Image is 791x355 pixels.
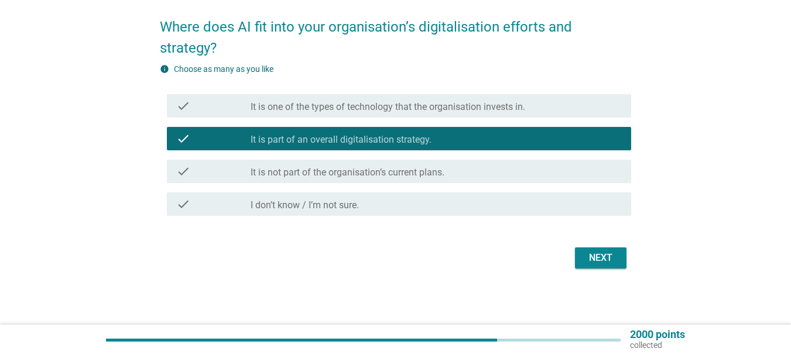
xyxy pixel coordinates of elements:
i: check [176,132,190,146]
label: Choose as many as you like [174,64,273,74]
p: 2000 points [630,329,685,340]
i: check [176,164,190,178]
label: It is one of the types of technology that the organisation invests in. [251,101,525,113]
label: It is part of an overall digitalisation strategy. [251,134,432,146]
i: check [176,197,190,211]
p: collected [630,340,685,350]
label: It is not part of the organisation’s current plans. [251,167,444,178]
div: Next [584,251,617,265]
h2: Where does AI fit into your organisation’s digitalisation efforts and strategy? [160,5,631,58]
button: Next [575,247,626,268]
i: check [176,99,190,113]
label: I don’t know / I’m not sure. [251,199,359,211]
i: info [160,64,169,74]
